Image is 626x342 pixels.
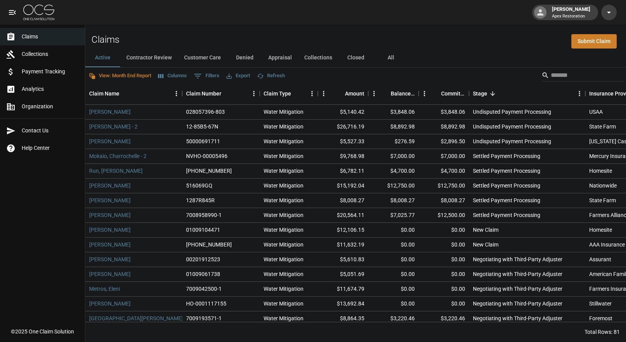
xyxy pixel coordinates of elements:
[186,314,222,322] div: 7009193571-1
[264,83,291,104] div: Claim Type
[22,68,79,76] span: Payment Tracking
[264,300,304,307] div: Water Mitigation
[298,49,338,67] button: Collections
[368,83,419,104] div: Balance Due
[368,311,419,326] div: $3,220.46
[224,70,252,82] button: Export
[419,267,469,282] div: $0.00
[419,149,469,164] div: $7,000.00
[368,208,419,223] div: $7,025.77
[589,255,611,263] div: Assurant
[571,34,617,49] a: Submit Claim
[186,167,232,175] div: 01-008-911341
[318,267,368,282] div: $5,051.69
[318,179,368,193] div: $15,192.04
[186,108,225,116] div: 028057396-803
[473,300,562,307] div: Negotiating with Third-Party Adjuster
[589,123,616,130] div: State Farm
[264,196,304,204] div: Water Mitigation
[255,70,287,82] button: Refresh
[368,149,419,164] div: $7,000.00
[473,196,540,204] div: Settled Payment Processing
[473,108,551,116] div: Undisputed Payment Processing
[473,241,498,248] div: New Claim
[22,144,79,152] span: Help Center
[186,123,218,130] div: 12-85B5-67N
[264,211,304,219] div: Water Mitigation
[368,105,419,120] div: $3,848.06
[469,83,585,104] div: Stage
[549,5,593,19] div: [PERSON_NAME]
[589,108,603,116] div: USAA
[186,182,212,189] div: 516069GQ
[318,88,329,99] button: Menu
[318,252,368,267] div: $5,610.83
[473,182,540,189] div: Settled Payment Processing
[419,282,469,297] div: $0.00
[11,328,74,335] div: © 2025 One Claim Solution
[318,149,368,164] div: $9,768.98
[264,241,304,248] div: Water Mitigation
[589,226,612,234] div: Homesite
[473,270,562,278] div: Negotiating with Third-Party Adjuster
[89,137,131,145] a: [PERSON_NAME]
[89,123,138,130] a: [PERSON_NAME] - 2
[473,83,487,104] div: Stage
[91,34,119,45] h2: Claims
[89,300,131,307] a: [PERSON_NAME]
[89,211,131,219] a: [PERSON_NAME]
[221,88,232,99] button: Sort
[318,223,368,238] div: $12,106.15
[264,314,304,322] div: Water Mitigation
[345,83,364,104] div: Amount
[5,5,20,20] button: open drawer
[430,88,441,99] button: Sort
[589,241,625,248] div: AAA Insurance
[192,70,221,82] button: Show filters
[419,120,469,134] div: $8,892.98
[473,152,540,160] div: Settled Payment Processing
[419,252,469,267] div: $0.00
[89,83,119,104] div: Claim Name
[89,285,120,293] a: Metros, Eleni
[89,108,131,116] a: [PERSON_NAME]
[186,285,222,293] div: 7009042500-1
[227,49,262,67] button: Denied
[473,167,540,175] div: Settled Payment Processing
[89,196,131,204] a: [PERSON_NAME]
[589,196,616,204] div: State Farm
[441,83,465,104] div: Committed Amount
[22,33,79,41] span: Claims
[589,314,612,322] div: Foremost
[248,88,260,99] button: Menu
[419,311,469,326] div: $3,220.46
[419,164,469,179] div: $4,700.00
[264,137,304,145] div: Water Mitigation
[318,120,368,134] div: $26,716.19
[552,13,590,20] p: Apex Restoration
[318,311,368,326] div: $8,864.35
[585,328,620,336] div: Total Rows: 81
[368,223,419,238] div: $0.00
[589,182,617,189] div: Nationwide
[291,88,302,99] button: Sort
[85,49,120,67] button: Active
[473,285,562,293] div: Negotiating with Third-Party Adjuster
[89,152,147,160] a: Mokaio, Charrochelle - 2
[368,134,419,149] div: $276.59
[264,226,304,234] div: Water Mitigation
[368,238,419,252] div: $0.00
[89,314,235,322] a: [GEOGRAPHIC_DATA][PERSON_NAME][GEOGRAPHIC_DATA]
[419,297,469,311] div: $0.00
[186,300,226,307] div: HO-0001117155
[318,83,368,104] div: Amount
[541,69,624,83] div: Search
[186,255,220,263] div: 00201912523
[318,105,368,120] div: $5,140.42
[589,300,612,307] div: Stillwater
[264,285,304,293] div: Water Mitigation
[85,49,626,67] div: dynamic tabs
[368,282,419,297] div: $0.00
[368,193,419,208] div: $8,008.27
[334,88,345,99] button: Sort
